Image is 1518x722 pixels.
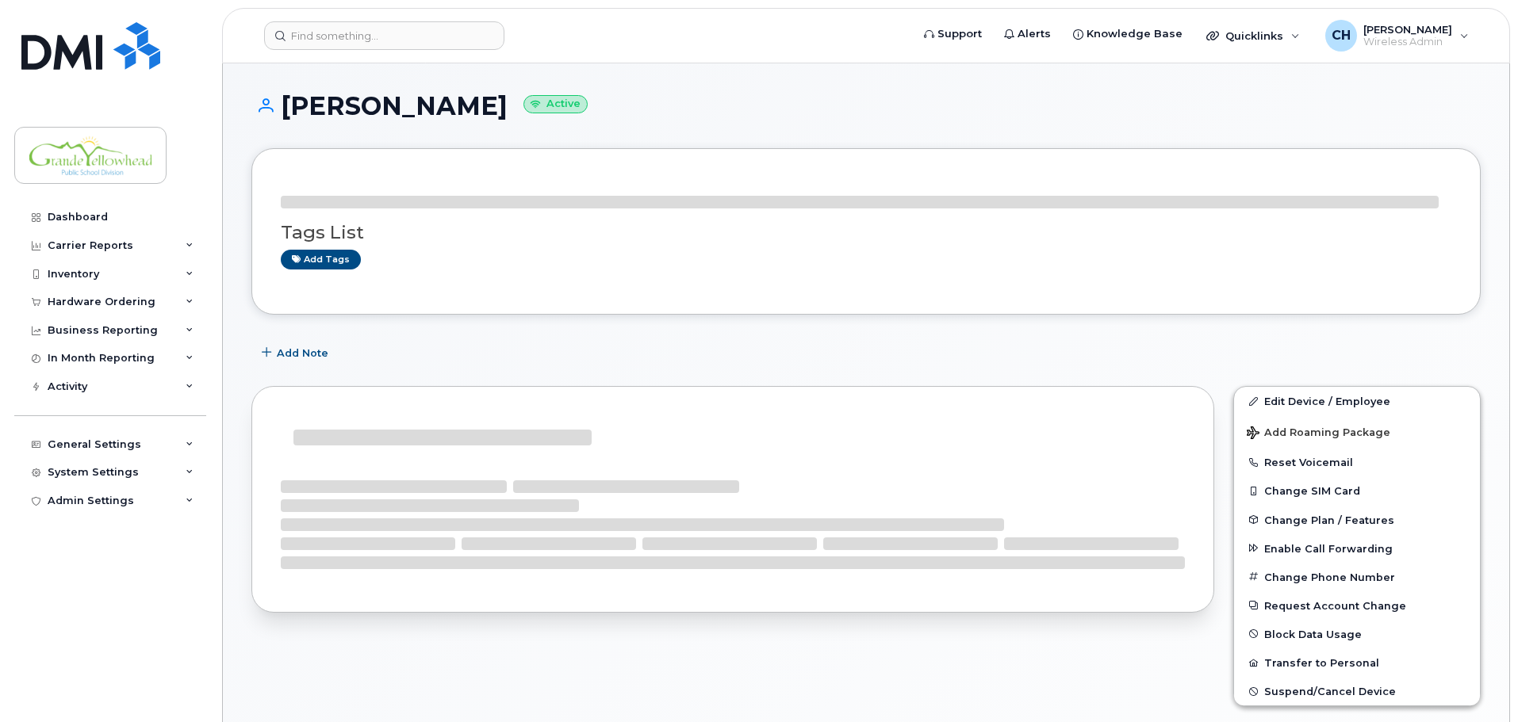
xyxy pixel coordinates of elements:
button: Change SIM Card [1234,476,1480,505]
button: Enable Call Forwarding [1234,534,1480,563]
span: Change Plan / Features [1264,514,1394,525]
span: Suspend/Cancel Device [1264,686,1396,697]
button: Reset Voicemail [1234,448,1480,476]
button: Suspend/Cancel Device [1234,677,1480,705]
button: Change Plan / Features [1234,506,1480,534]
span: Enable Call Forwarding [1264,542,1393,554]
span: Add Roaming Package [1247,426,1390,441]
a: Edit Device / Employee [1234,387,1480,415]
button: Add Roaming Package [1234,415,1480,448]
button: Change Phone Number [1234,563,1480,591]
button: Add Note [251,338,342,367]
a: Add tags [281,250,361,269]
button: Request Account Change [1234,591,1480,620]
small: Active [523,95,588,113]
button: Transfer to Personal [1234,648,1480,677]
h1: [PERSON_NAME] [251,92,1481,120]
button: Block Data Usage [1234,620,1480,648]
h3: Tags List [281,223,1451,243]
span: Add Note [277,346,328,361]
